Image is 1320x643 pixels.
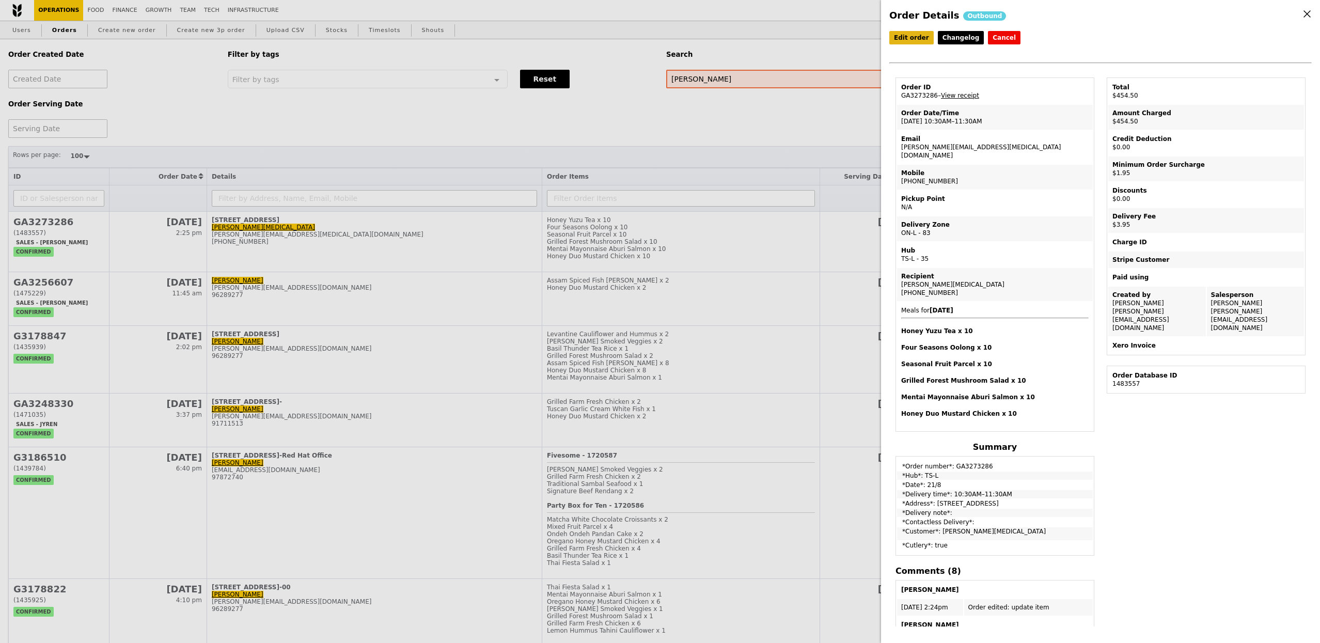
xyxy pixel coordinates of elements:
[901,393,1089,401] h4: Mentai Mayonnaise Aburi Salmon x 10
[897,216,1093,241] td: ON-L - 83
[897,499,1093,508] td: *Address*: [STREET_ADDRESS]
[897,490,1093,498] td: *Delivery time*: 10:30AM–11:30AM
[1112,83,1300,91] div: Total
[901,410,1089,418] h4: Honey Duo Mustard Chicken x 10
[901,621,959,629] b: [PERSON_NAME]
[1112,291,1202,299] div: Created by
[901,169,1089,177] div: Mobile
[897,79,1093,104] td: GA3273286
[1112,161,1300,169] div: Minimum Order Surcharge
[897,541,1093,554] td: *Cutlery*: true
[1108,131,1304,155] td: $0.00
[938,31,984,44] a: Changelog
[901,195,1089,203] div: Pickup Point
[1112,273,1300,281] div: Paid using
[1108,182,1304,207] td: $0.00
[1108,287,1206,336] td: [PERSON_NAME] [PERSON_NAME][EMAIL_ADDRESS][DOMAIN_NAME]
[901,272,1089,280] div: Recipient
[897,458,1093,471] td: *Order number*: GA3273286
[901,246,1089,255] div: Hub
[1108,79,1304,104] td: $454.50
[1112,238,1300,246] div: Charge ID
[941,92,979,99] a: View receipt
[901,221,1089,229] div: Delivery Zone
[901,307,1089,418] span: Meals for
[963,11,1006,21] div: Outbound
[1207,287,1305,336] td: [PERSON_NAME] [PERSON_NAME][EMAIL_ADDRESS][DOMAIN_NAME]
[897,105,1093,130] td: [DATE] 10:30AM–11:30AM
[1112,109,1300,117] div: Amount Charged
[930,307,953,314] b: [DATE]
[901,377,1089,385] h4: Grilled Forest Mushroom Salad x 10
[901,83,1089,91] div: Order ID
[901,109,1089,117] div: Order Date/Time
[1211,291,1300,299] div: Salesperson
[901,343,1089,352] h4: Four Seasons Oolong x 10
[897,481,1093,489] td: *Date*: 21/8
[897,527,1093,540] td: *Customer*: [PERSON_NAME][MEDICAL_DATA]
[1112,212,1300,221] div: Delivery Fee
[938,92,941,99] span: –
[901,280,1089,289] div: [PERSON_NAME][MEDICAL_DATA]
[897,472,1093,480] td: *Hub*: TS-L
[897,165,1093,190] td: [PHONE_NUMBER]
[1108,367,1304,392] td: 1483557
[1112,135,1300,143] div: Credit Deduction
[901,360,1089,368] h4: Seasonal Fruit Parcel x 10
[901,327,1089,335] h4: Honey Yuzu Tea x 10
[897,131,1093,164] td: [PERSON_NAME][EMAIL_ADDRESS][MEDICAL_DATA][DOMAIN_NAME]
[1108,208,1304,233] td: $3.95
[897,191,1093,215] td: N/A
[897,518,1093,526] td: *Contactless Delivery*:
[889,31,934,44] a: Edit order
[901,135,1089,143] div: Email
[1112,341,1300,350] div: Xero Invoice
[897,509,1093,517] td: *Delivery note*:
[1112,186,1300,195] div: Discounts
[1112,371,1300,380] div: Order Database ID
[901,289,1089,297] div: [PHONE_NUMBER]
[897,242,1093,267] td: TS-L - 35
[1108,105,1304,130] td: $454.50
[1112,256,1300,264] div: Stripe Customer
[895,442,1094,452] h4: Summary
[1108,156,1304,181] td: $1.95
[895,566,1094,576] h4: Comments (8)
[901,604,948,611] span: [DATE] 2:24pm
[901,586,959,593] b: [PERSON_NAME]
[964,599,1093,616] td: Order edited: update item
[889,10,959,21] span: Order Details
[988,31,1020,44] button: Cancel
